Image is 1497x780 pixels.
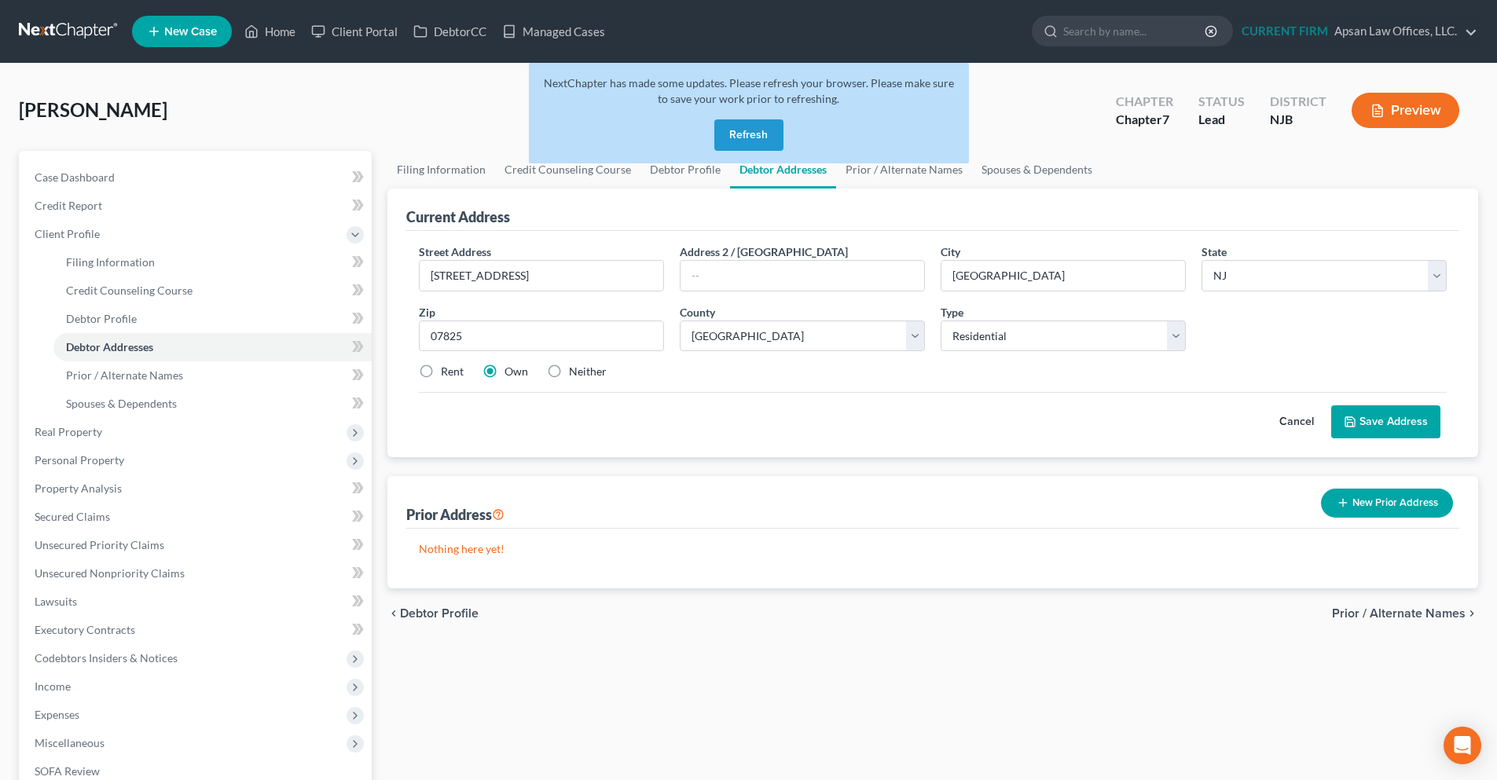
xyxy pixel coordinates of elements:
[22,503,372,531] a: Secured Claims
[35,425,102,438] span: Real Property
[53,333,372,361] a: Debtor Addresses
[680,244,848,260] label: Address 2 / [GEOGRAPHIC_DATA]
[681,261,924,291] input: --
[1466,607,1478,620] i: chevron_right
[972,151,1102,189] a: Spouses & Dependents
[1321,489,1453,518] button: New Prior Address
[400,607,479,620] span: Debtor Profile
[53,276,372,305] a: Credit Counseling Course
[1332,607,1478,620] button: Prior / Alternate Names chevron_right
[35,199,102,212] span: Credit Report
[1331,405,1440,438] button: Save Address
[53,305,372,333] a: Debtor Profile
[35,227,100,240] span: Client Profile
[237,17,303,46] a: Home
[569,364,607,379] label: Neither
[66,340,153,353] span: Debtor Addresses
[164,26,217,38] span: New Case
[1332,607,1466,620] span: Prior / Alternate Names
[420,261,663,291] input: Enter street address
[387,607,479,620] button: chevron_left Debtor Profile
[505,364,528,379] label: Own
[714,119,783,151] button: Refresh
[419,306,435,319] span: Zip
[441,364,464,379] label: Rent
[303,17,405,46] a: Client Portal
[35,482,122,495] span: Property Analysis
[1198,111,1245,129] div: Lead
[19,98,167,121] span: [PERSON_NAME]
[35,538,164,551] span: Unsecured Priority Claims
[53,390,372,418] a: Spouses & Dependents
[35,764,100,778] span: SOFA Review
[35,595,77,608] span: Lawsuits
[35,510,110,523] span: Secured Claims
[1234,17,1477,46] a: CURRENT FIRMApsan Law Offices, LLC.
[419,245,491,258] span: Street Address
[22,163,372,192] a: Case Dashboard
[22,192,372,220] a: Credit Report
[35,453,124,467] span: Personal Property
[66,397,177,410] span: Spouses & Dependents
[405,17,494,46] a: DebtorCC
[66,312,137,325] span: Debtor Profile
[35,651,178,665] span: Codebtors Insiders & Notices
[53,248,372,276] a: Filing Information
[35,679,71,693] span: Income
[22,588,372,616] a: Lawsuits
[22,531,372,559] a: Unsecured Priority Claims
[544,76,954,105] span: NextChapter has made some updates. Please refresh your browser. Please make sure to save your wor...
[1198,93,1245,111] div: Status
[1270,111,1326,129] div: NJB
[66,284,193,297] span: Credit Counseling Course
[1063,16,1207,46] input: Search by name...
[1162,112,1169,126] span: 7
[66,255,155,269] span: Filing Information
[53,361,372,390] a: Prior / Alternate Names
[941,261,1185,291] input: Enter city...
[1444,727,1481,764] div: Open Intercom Messenger
[22,559,372,588] a: Unsecured Nonpriority Claims
[1116,93,1173,111] div: Chapter
[1242,24,1328,38] strong: CURRENT FIRM
[406,505,505,524] div: Prior Address
[35,170,115,184] span: Case Dashboard
[66,368,183,382] span: Prior / Alternate Names
[22,474,372,503] a: Property Analysis
[387,151,495,189] a: Filing Information
[494,17,613,46] a: Managed Cases
[419,320,664,352] input: XXXXX
[941,245,960,258] span: City
[1116,111,1173,129] div: Chapter
[1352,93,1459,128] button: Preview
[1262,406,1331,438] button: Cancel
[680,306,715,319] span: County
[406,207,510,226] div: Current Address
[35,566,185,580] span: Unsecured Nonpriority Claims
[1202,245,1227,258] span: State
[419,541,1447,557] p: Nothing here yet!
[35,736,105,749] span: Miscellaneous
[387,607,400,620] i: chevron_left
[35,708,79,721] span: Expenses
[35,623,135,636] span: Executory Contracts
[1270,93,1326,111] div: District
[941,304,963,320] label: Type
[22,616,372,644] a: Executory Contracts
[495,151,640,189] a: Credit Counseling Course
